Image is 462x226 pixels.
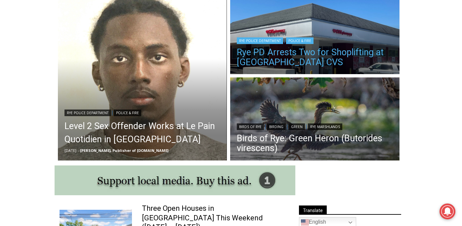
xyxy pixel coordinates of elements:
[64,148,76,153] time: [DATE]
[201,7,230,25] h4: Book [PERSON_NAME]'s Good Humor for Your Event
[64,108,221,116] div: |
[230,77,399,162] a: Read More Birds of Rye: Green Heron (Butorides virescens)
[286,37,314,44] a: Police & Fire
[55,165,295,195] img: support local media, buy this ad
[80,148,168,153] a: [PERSON_NAME], Publisher of [DOMAIN_NAME]
[237,37,283,44] a: Rye Police Department
[237,47,393,67] a: Rye PD Arrests Two for Shoplifting at [GEOGRAPHIC_DATA] CVS
[68,41,97,79] div: "[PERSON_NAME]'s draw is the fine variety of pristine raw fish kept on hand"
[64,110,111,116] a: Rye Police Department
[78,148,80,153] span: –
[308,123,342,130] a: Rye Marshlands
[159,64,320,82] a: Intern @ [DOMAIN_NAME]
[2,68,65,93] span: Open Tues. - Sun. [PHONE_NUMBER]
[173,66,307,81] span: Intern @ [DOMAIN_NAME]
[267,123,286,130] a: Birding
[167,0,313,64] div: "We would have speakers with experience in local journalism speak to us about their experiences a...
[160,0,200,30] img: s_800_d653096d-cda9-4b24-94f4-9ae0c7afa054.jpeg
[237,36,393,44] div: |
[299,205,327,214] span: Translate
[196,2,239,30] a: Book [PERSON_NAME]'s Good Humor for Your Event
[64,119,221,146] a: Level 2 Sex Offender Works at Le Pain Quotidien in [GEOGRAPHIC_DATA]
[237,133,393,153] a: Birds of Rye: Green Heron (Butorides virescens)
[0,67,66,82] a: Open Tues. - Sun. [PHONE_NUMBER]
[230,77,399,162] img: (PHOTO: Green Heron (Butorides virescens) at the Marshlands Conservancy in Rye, New York. Credit:...
[237,122,393,130] div: | | |
[114,110,141,116] a: Police & Fire
[289,123,305,130] a: Green
[43,9,163,21] div: Book [PERSON_NAME]'s Good Humor for Your Drive by Birthday
[237,123,264,130] a: Birds of Rye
